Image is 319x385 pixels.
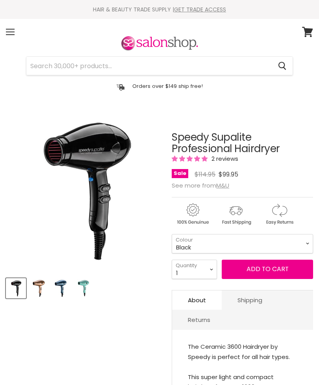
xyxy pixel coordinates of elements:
img: Speedy Supalite Professional Hairdryer [7,279,25,298]
button: Speedy Supalite Professional Hairdryer [6,278,26,298]
img: returns.gif [258,202,300,226]
a: About [172,290,222,310]
button: Speedy Supalite Professional Hairdryer [51,278,71,298]
a: M&U [216,181,229,190]
span: See more from [172,181,229,190]
input: Search [26,57,272,75]
p: Orders over $149 ship free! [132,83,203,89]
span: $114.95 [195,170,215,179]
h1: Speedy Supalite Professional Hairdryer [172,132,313,154]
form: Product [26,56,293,75]
button: Speedy Supalite Professional Hairdryer [73,278,93,298]
span: Sale [172,169,188,178]
img: Speedy Supalite Professional Hairdryer [29,279,48,298]
img: Speedy Supalite Professional Hairdryer [74,279,93,298]
span: 5.00 stars [172,154,209,163]
a: Returns [172,310,226,329]
div: Speedy Supalite Professional Hairdryer image. Click or Scroll to Zoom. [6,112,164,270]
img: Speedy Supalite Professional Hairdryer [52,279,70,298]
img: shipping.gif [215,202,257,226]
a: Shipping [222,290,278,310]
button: Search [272,57,293,75]
button: Speedy Supalite Professional Hairdryer [28,278,48,298]
div: Product thumbnails [5,276,165,298]
span: $99.95 [219,170,238,179]
img: genuine.gif [172,202,213,226]
span: Add to cart [247,264,289,273]
a: GET TRADE ACCESS [174,6,226,13]
span: 2 reviews [209,154,238,163]
button: Add to cart [222,260,313,279]
select: Quantity [172,260,217,279]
